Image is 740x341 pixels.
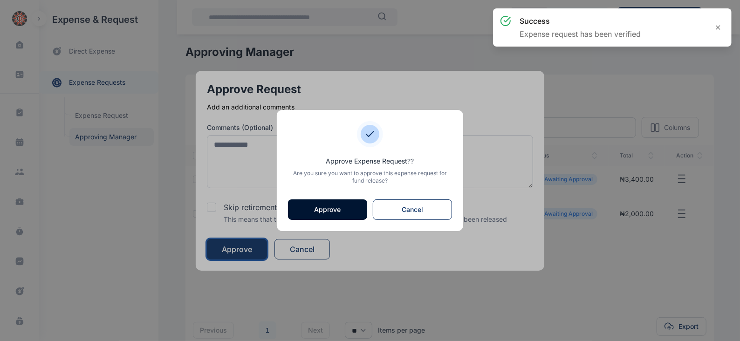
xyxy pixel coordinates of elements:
[288,157,452,166] p: Approve Expense Request? ?
[288,199,367,220] button: Approve
[288,170,452,184] p: Are you sure you want to approve this expense request for fund release?
[520,28,641,40] p: Expense request has been verified
[373,199,452,220] button: Cancel
[520,15,641,27] h3: success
